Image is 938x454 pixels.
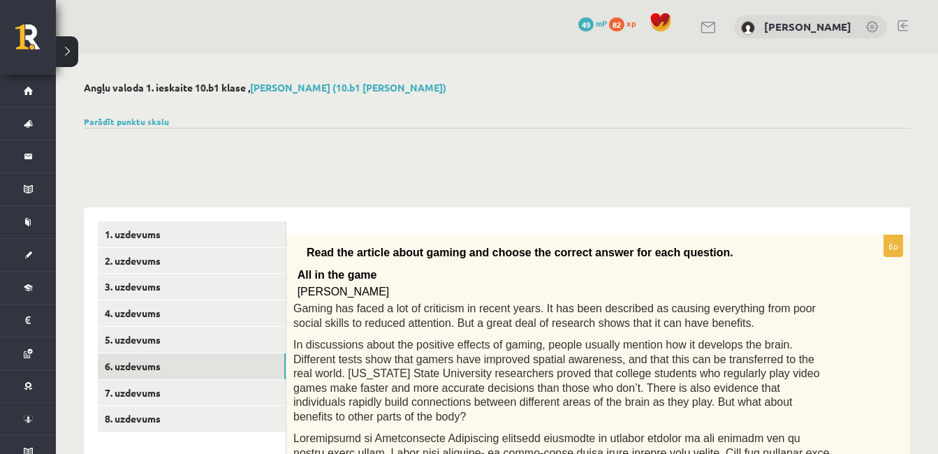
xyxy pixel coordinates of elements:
a: Rīgas 1. Tālmācības vidusskola [15,24,56,59]
a: 2. uzdevums [98,248,286,274]
a: [PERSON_NAME] [764,20,851,34]
span: xp [626,17,636,29]
img: Ksenija Alne [741,21,755,35]
a: 7. uzdevums [98,380,286,406]
span: In discussions about the positive effects of gaming, people usually mention how it develops the b... [293,339,820,423]
a: 6. uzdevums [98,353,286,379]
a: 3. uzdevums [98,274,286,300]
p: 6p [884,235,903,257]
a: [PERSON_NAME] (10.b1 [PERSON_NAME]) [250,81,446,94]
a: 1. uzdevums [98,221,286,247]
a: 82 xp [609,17,643,29]
span: mP [596,17,607,29]
a: 49 mP [578,17,607,29]
span: All in the game [298,269,377,281]
span: Gaming has faced a lot of criticism in recent years. It has been described as causing everything ... [293,302,816,329]
span: 49 [578,17,594,31]
span: [PERSON_NAME] [298,286,390,298]
span: Read the article about gaming and choose the correct answer for each question. [307,247,733,258]
span: 82 [609,17,624,31]
a: 8. uzdevums [98,406,286,432]
a: 4. uzdevums [98,300,286,326]
a: Parādīt punktu skalu [84,116,169,127]
h2: Angļu valoda 1. ieskaite 10.b1 klase , [84,82,910,94]
a: 5. uzdevums [98,327,286,353]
